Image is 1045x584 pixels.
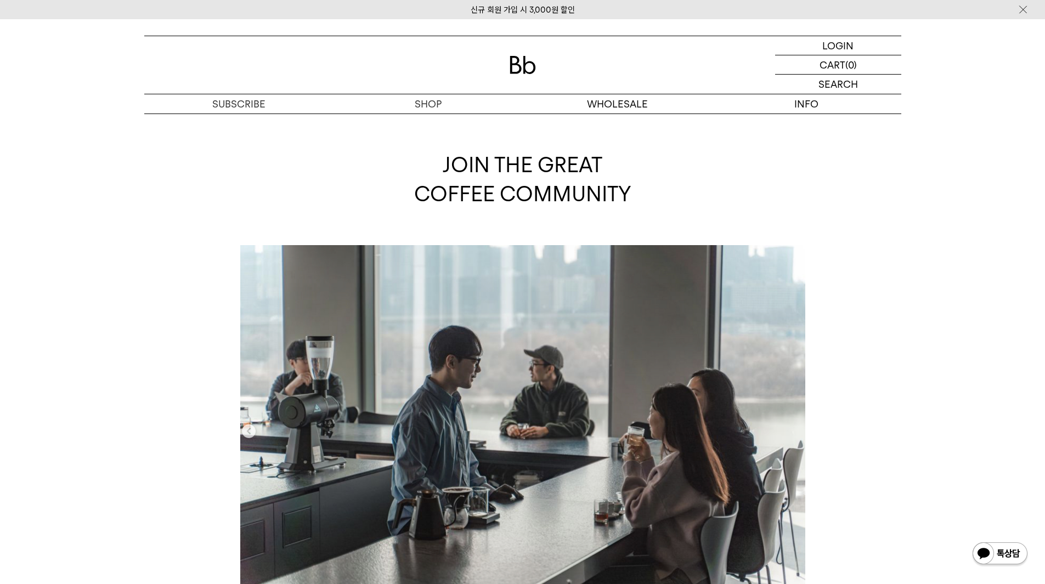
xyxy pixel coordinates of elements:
p: SEARCH [818,75,858,94]
p: CART [820,55,845,74]
p: LOGIN [822,36,854,55]
img: 로고 [510,56,536,74]
p: (0) [845,55,857,74]
a: LOGIN [775,36,901,55]
img: 카카오톡 채널 1:1 채팅 버튼 [971,541,1029,568]
a: CART (0) [775,55,901,75]
p: INFO [712,94,901,114]
p: WHOLESALE [523,94,712,114]
a: SHOP [334,94,523,114]
span: JOIN THE GREAT COFFEE COMMUNITY [414,152,631,206]
a: 신규 회원 가입 시 3,000원 할인 [471,5,575,15]
a: SUBSCRIBE [144,94,334,114]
